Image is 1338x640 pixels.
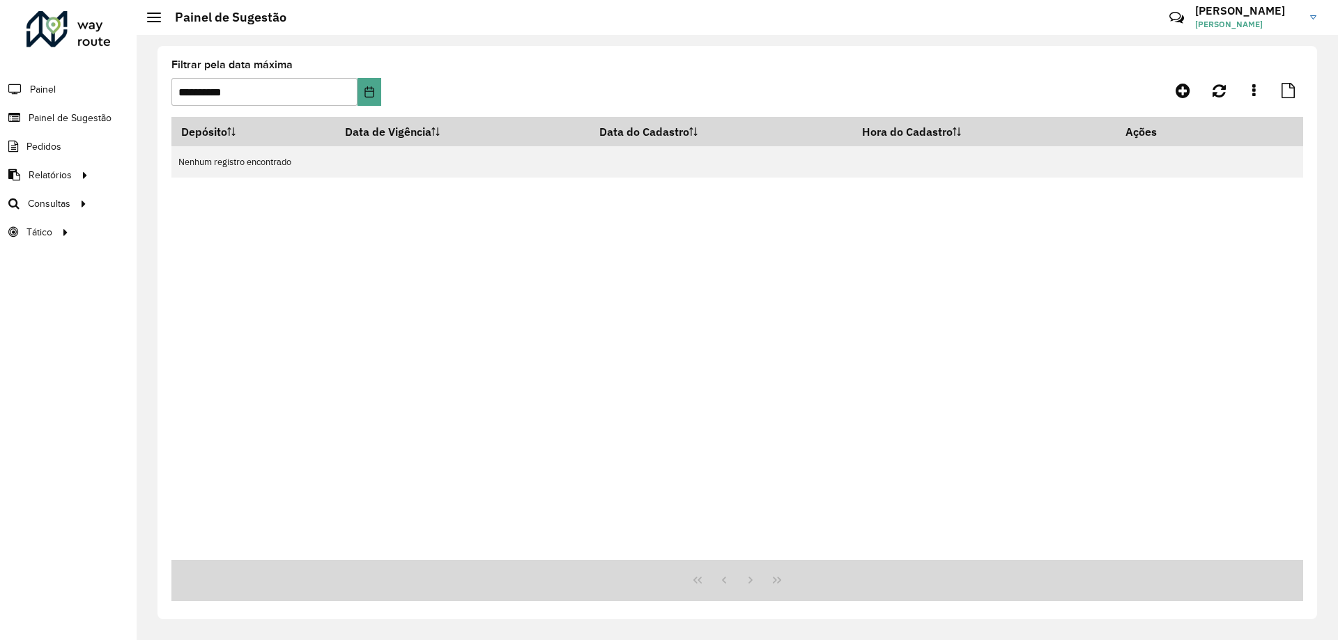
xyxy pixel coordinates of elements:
[171,117,336,146] th: Depósito
[28,196,70,211] span: Consultas
[1162,3,1192,33] a: Contato Rápido
[26,139,61,154] span: Pedidos
[336,117,590,146] th: Data de Vigência
[26,225,52,240] span: Tático
[1195,18,1300,31] span: [PERSON_NAME]
[171,146,1303,178] td: Nenhum registro encontrado
[1116,117,1199,146] th: Ações
[852,117,1116,146] th: Hora do Cadastro
[29,111,111,125] span: Painel de Sugestão
[29,168,72,182] span: Relatórios
[30,82,56,97] span: Painel
[1195,4,1300,17] h3: [PERSON_NAME]
[161,10,286,25] h2: Painel de Sugestão
[171,56,293,73] label: Filtrar pela data máxima
[357,78,380,106] button: Choose Date
[590,117,852,146] th: Data do Cadastro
